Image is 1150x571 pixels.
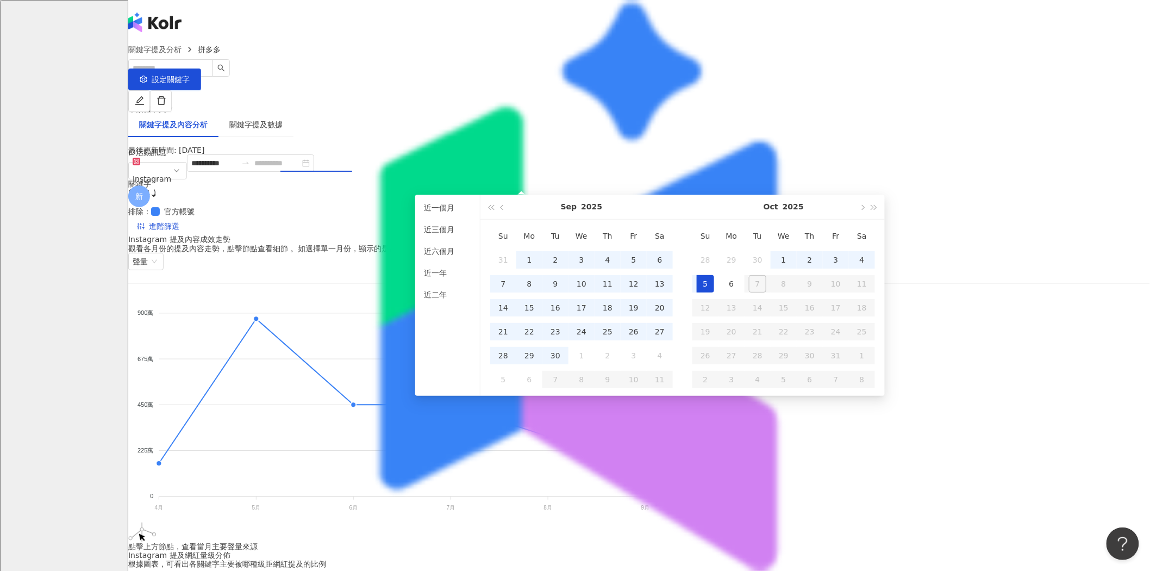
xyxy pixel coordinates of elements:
div: 4 [853,251,871,269]
div: 23 [547,323,564,340]
div: 22 [521,323,538,340]
td: 2025-08-31 [490,248,516,272]
th: Mo [516,224,542,248]
div: 1 [775,251,792,269]
div: 29 [723,251,740,269]
button: Sep [561,195,577,219]
th: We [568,224,595,248]
div: 17 [573,299,590,316]
td: 2025-09-26 [621,320,647,344]
div: 1 [573,347,590,364]
div: 18 [599,299,616,316]
div: 19 [625,299,642,316]
li: 近二年 [420,286,476,303]
div: 3 [827,251,845,269]
td: 2025-09-23 [542,320,568,344]
th: Tu [745,224,771,248]
div: 20 [651,299,668,316]
div: 30 [749,251,766,269]
td: 2025-09-17 [568,296,595,320]
td: 2025-09-30 [745,248,771,272]
div: 12 [625,275,642,293]
div: 2 [801,251,818,269]
th: Fr [823,224,849,248]
div: 3 [625,347,642,364]
td: 2025-09-14 [490,296,516,320]
div: 28 [495,347,512,364]
td: 2025-09-16 [542,296,568,320]
td: 2025-09-24 [568,320,595,344]
td: 2025-09-10 [568,272,595,296]
div: 13 [651,275,668,293]
td: 2025-09-22 [516,320,542,344]
td: 2025-09-15 [516,296,542,320]
th: We [771,224,797,248]
li: 近三個月 [420,221,476,238]
div: 5 [625,251,642,269]
div: 1 [521,251,538,269]
div: 28 [697,251,714,269]
td: 2025-10-05 [490,368,516,392]
div: 21 [495,323,512,340]
td: 2025-10-05 [692,272,718,296]
td: 2025-09-02 [542,248,568,272]
th: Mo [718,224,745,248]
div: 30 [547,347,564,364]
td: 2025-09-01 [516,248,542,272]
td: 2025-10-04 [647,344,673,368]
td: 2025-09-03 [568,248,595,272]
div: 6 [521,371,538,388]
td: 2025-09-08 [516,272,542,296]
td: 2025-10-06 [718,272,745,296]
div: 8 [521,275,538,293]
td: 2025-10-01 [771,248,797,272]
td: 2025-09-04 [595,248,621,272]
td: 2025-09-20 [647,296,673,320]
div: 9 [547,275,564,293]
div: 3 [573,251,590,269]
div: 2 [547,251,564,269]
th: Tu [542,224,568,248]
div: 24 [573,323,590,340]
td: 2025-10-02 [797,248,823,272]
td: 2025-10-02 [595,344,621,368]
td: 2025-10-01 [568,344,595,368]
th: Su [490,224,516,248]
th: Th [595,224,621,248]
td: 2025-09-06 [647,248,673,272]
div: 25 [599,323,616,340]
button: Oct [764,195,778,219]
td: 2025-09-28 [490,344,516,368]
th: Fr [621,224,647,248]
th: Sa [849,224,875,248]
td: 2025-10-04 [849,248,875,272]
td: 2025-09-13 [647,272,673,296]
div: 14 [495,299,512,316]
li: 近六個月 [420,243,476,260]
div: 2 [599,347,616,364]
div: 4 [651,347,668,364]
td: 2025-10-06 [516,368,542,392]
td: 2025-09-25 [595,320,621,344]
th: Su [692,224,718,248]
div: 27 [651,323,668,340]
div: 15 [521,299,538,316]
td: 2025-10-03 [621,344,647,368]
td: 2025-09-28 [692,248,718,272]
td: 2025-09-07 [490,272,516,296]
div: 5 [697,275,714,293]
div: 6 [723,275,740,293]
li: 近一個月 [420,199,476,216]
td: 2025-09-19 [621,296,647,320]
td: 2025-09-30 [542,344,568,368]
td: 2025-09-18 [595,296,621,320]
td: 2025-10-03 [823,248,849,272]
div: 16 [547,299,564,316]
div: 7 [495,275,512,293]
td: 2025-09-29 [516,344,542,368]
div: 5 [495,371,512,388]
td: 2025-09-29 [718,248,745,272]
th: Sa [647,224,673,248]
div: 31 [495,251,512,269]
div: 26 [625,323,642,340]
